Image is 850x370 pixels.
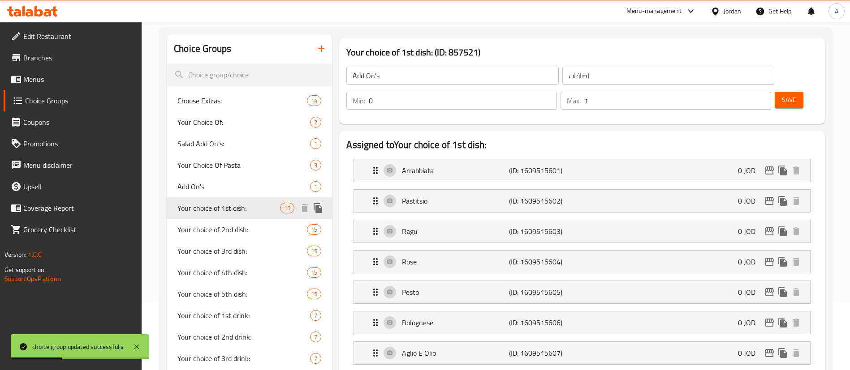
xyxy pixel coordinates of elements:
div: Choices [307,224,321,235]
div: Expand [354,251,810,273]
div: Expand [354,220,810,242]
a: Upsell [4,176,142,197]
a: Coverage Report [4,197,142,219]
p: 0 JOD [738,287,763,298]
div: Choices [310,353,321,364]
button: delete [790,285,803,299]
p: Pastitsio [402,196,509,206]
button: delete [790,164,803,177]
p: (ID: 1609515607) [509,348,580,358]
span: Your choice of 4th dish: [177,267,307,278]
span: Your choice of 2nd drink: [177,332,310,342]
span: Upsell [23,181,135,192]
button: delete [790,225,803,238]
span: 1 [311,140,321,148]
p: Arrabbiata [402,165,509,176]
div: Your choice of 1st dish:15deleteduplicate [167,197,332,219]
button: edit [763,194,776,208]
span: 7 [311,354,321,363]
span: Menus [23,74,135,85]
span: Branches [23,52,135,63]
button: duplicate [776,316,790,329]
span: Coupons [23,117,135,128]
li: Expand [346,338,818,368]
button: duplicate [776,194,790,208]
button: duplicate [776,255,790,268]
a: Menus [4,68,142,90]
div: Your choice of 3rd drink:7 [167,348,332,369]
a: Branches [4,47,142,68]
li: Expand [346,247,818,277]
p: Bolognese [402,317,509,328]
span: Get support on: [4,264,46,276]
button: edit [763,255,776,268]
h2: Assigned to Your choice of 1st dish: [346,138,818,152]
span: 15 [307,290,321,298]
li: Expand [346,307,818,338]
span: Your choice of 1st drink: [177,310,310,321]
div: Choices [307,267,321,278]
p: (ID: 1609515603) [509,226,580,237]
li: Expand [346,216,818,247]
p: 0 JOD [738,196,763,206]
span: 7 [311,333,321,341]
span: Choice Groups [25,95,135,106]
span: 15 [280,204,294,213]
button: edit [763,346,776,360]
div: Choices [310,181,321,192]
span: Grocery Checklist [23,224,135,235]
p: (ID: 1609515606) [509,317,580,328]
button: delete [298,201,311,215]
div: Choices [307,246,321,256]
span: Your choice of 1st dish: [177,203,280,213]
div: Expand [354,281,810,303]
div: Choices [310,138,321,149]
p: Rose [402,256,509,267]
div: Your choice of 2nd drink:7 [167,326,332,348]
button: delete [790,194,803,208]
span: Menu disclaimer [23,160,135,170]
div: Menu-management [626,6,682,17]
button: edit [763,285,776,299]
a: Menu disclaimer [4,154,142,176]
button: delete [790,255,803,268]
div: Choices [280,203,294,213]
span: 2 [311,118,321,127]
div: Choices [307,95,321,106]
div: Choose Extras:14 [167,90,332,111]
p: Min: [353,95,365,106]
button: edit [763,225,776,238]
span: Edit Restaurant [23,31,135,42]
li: Expand [346,186,818,216]
p: (ID: 1609515602) [509,196,580,206]
li: Expand [346,277,818,307]
div: Your choice of 2nd dish:15 [167,219,332,240]
button: duplicate [311,201,325,215]
span: 1 [311,183,321,191]
li: Expand [346,155,818,186]
div: Expand [354,190,810,212]
div: Choices [310,332,321,342]
span: 15 [307,268,321,277]
p: Aglio E Olio [402,348,509,358]
p: 0 JOD [738,226,763,237]
div: Your choice of 5th dish:15 [167,283,332,305]
p: Ragu [402,226,509,237]
span: 15 [307,247,321,255]
h2: Choice Groups [174,42,231,55]
p: 0 JOD [738,317,763,328]
button: edit [763,316,776,329]
button: duplicate [776,164,790,177]
button: duplicate [776,285,790,299]
span: Your choice of 2nd dish: [177,224,307,235]
p: Pesto [402,287,509,298]
span: Promotions [23,138,135,149]
span: Your Choice Of: [177,117,310,128]
div: Your Choice Of Pasta3 [167,154,332,176]
div: Your Choice Of:2 [167,111,332,133]
button: delete [790,346,803,360]
button: duplicate [776,225,790,238]
p: 0 JOD [738,165,763,176]
span: 3 [311,161,321,170]
div: Expand [354,159,810,182]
